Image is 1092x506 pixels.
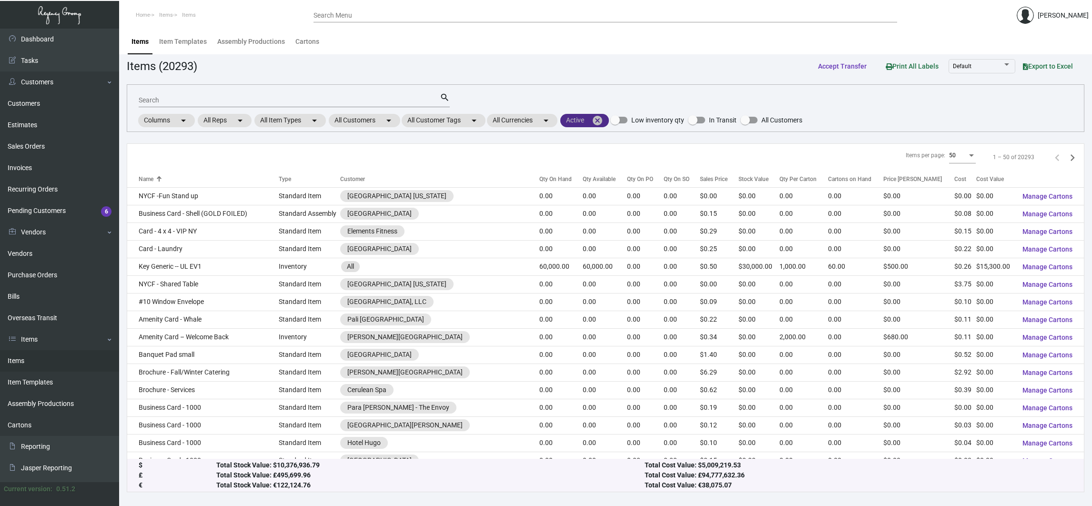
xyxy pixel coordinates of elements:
button: Manage Cartons [1015,399,1080,416]
td: 0.00 [828,205,883,223]
td: 0.00 [627,416,664,434]
span: Items [159,12,173,18]
td: 0.00 [828,328,883,346]
div: Qty On PO [627,175,664,183]
td: 0.00 [539,293,583,311]
button: Manage Cartons [1015,258,1080,275]
td: Card - Laundry [127,240,279,258]
td: 0.00 [828,399,883,416]
td: 1,000.00 [779,258,828,275]
div: 1 – 50 of 20293 [993,153,1034,162]
button: Manage Cartons [1015,276,1080,293]
td: $0.15 [700,205,738,223]
td: 0.00 [828,187,883,205]
td: $0.22 [954,240,976,258]
td: Business Card - Shell (GOLD FOILED) [127,205,279,223]
td: 0.00 [664,293,700,311]
td: 0.00 [828,364,883,381]
td: $0.52 [954,346,976,364]
span: Manage Cartons [1022,369,1072,376]
td: 0.00 [664,311,700,328]
span: Manage Cartons [1022,457,1072,465]
td: 0.00 [828,311,883,328]
mat-icon: arrow_drop_down [234,115,246,126]
mat-chip: Columns [138,114,195,127]
td: 0.00 [583,223,627,240]
td: $0.08 [954,205,976,223]
td: $0.00 [738,364,779,381]
td: Key Generic -- UL EV1 [127,258,279,275]
div: Sales Price [700,175,728,183]
button: Manage Cartons [1015,382,1080,399]
mat-chip: Active [560,114,609,127]
td: 0.00 [627,275,664,293]
td: $0.00 [883,275,955,293]
span: Accept Transfer [818,62,867,70]
td: $0.00 [883,205,955,223]
td: 60.00 [828,258,883,275]
td: 0.00 [539,240,583,258]
mat-icon: arrow_drop_down [468,115,480,126]
td: Standard Item [279,293,340,311]
td: Standard Item [279,346,340,364]
div: Name [139,175,279,183]
td: $0.50 [700,258,738,275]
td: $500.00 [883,258,955,275]
div: [PERSON_NAME][GEOGRAPHIC_DATA] [347,332,463,342]
div: Cartons on Hand [828,175,871,183]
div: Type [279,175,340,183]
td: $0.10 [954,293,976,311]
td: 0.00 [627,223,664,240]
td: $0.00 [700,187,738,205]
td: 60,000.00 [539,258,583,275]
td: $6.29 [700,364,738,381]
button: Print All Labels [878,57,946,75]
mat-chip: All Item Types [254,114,326,127]
td: 0.00 [664,275,700,293]
mat-chip: All [341,261,360,272]
span: Default [953,63,971,70]
span: Manage Cartons [1022,316,1072,324]
td: 0.00 [627,258,664,275]
button: Manage Cartons [1015,293,1080,311]
td: 0.00 [539,187,583,205]
mat-select: Items per page: [949,152,976,159]
span: Manage Cartons [1022,298,1072,306]
td: $0.00 [738,205,779,223]
td: $0.11 [954,311,976,328]
button: Manage Cartons [1015,205,1080,223]
div: Cost Value [976,175,1015,183]
button: Manage Cartons [1015,346,1080,364]
td: 0.00 [779,346,828,364]
td: $0.00 [976,187,1015,205]
div: [GEOGRAPHIC_DATA] [US_STATE] [347,279,446,289]
td: Brochure - Fall/Winter Catering [127,364,279,381]
td: 0.00 [539,311,583,328]
span: Manage Cartons [1022,210,1072,218]
div: [GEOGRAPHIC_DATA] [347,350,412,360]
td: 0.00 [539,328,583,346]
td: $0.11 [954,328,976,346]
td: Brochure - Services [127,381,279,399]
div: Name [139,175,153,183]
td: 0.00 [664,364,700,381]
div: Cerulean Spa [347,385,386,395]
td: 0.00 [539,346,583,364]
td: 0.00 [828,223,883,240]
td: 0.00 [583,240,627,258]
mat-icon: search [440,92,450,103]
td: 0.00 [539,364,583,381]
td: 0.00 [664,399,700,416]
td: 2,000.00 [779,328,828,346]
td: $0.34 [700,328,738,346]
td: Amenity Card – Welcome Back [127,328,279,346]
td: 0.00 [779,311,828,328]
td: $1.40 [700,346,738,364]
td: $0.00 [738,311,779,328]
span: 50 [949,152,956,159]
span: Manage Cartons [1022,228,1072,235]
div: Stock Value [738,175,779,183]
td: Business Card - 1000 [127,399,279,416]
td: 0.00 [664,346,700,364]
mat-icon: cancel [592,115,603,126]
